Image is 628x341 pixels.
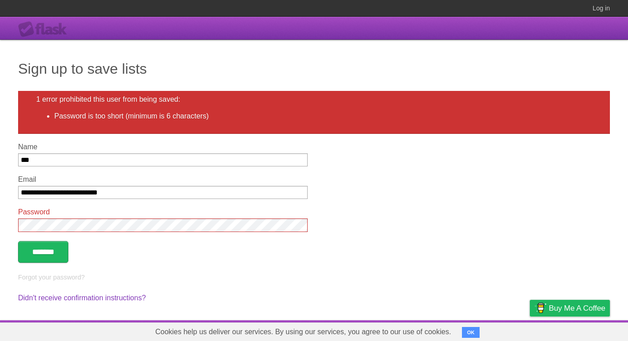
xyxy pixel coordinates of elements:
a: Buy me a coffee [530,300,610,317]
div: Flask [18,21,72,38]
span: Cookies help us deliver our services. By using our services, you agree to our use of cookies. [146,323,460,341]
label: Email [18,175,308,184]
h2: 1 error prohibited this user from being saved: [36,95,592,104]
h1: Sign up to save lists [18,58,610,80]
label: Password [18,208,308,216]
label: Name [18,143,308,151]
span: Buy me a coffee [549,300,605,316]
li: Password is too short (minimum is 6 characters) [54,111,592,122]
img: Buy me a coffee [534,300,547,316]
a: Forgot your password? [18,274,85,281]
button: OK [462,327,480,338]
a: Didn't receive confirmation instructions? [18,294,146,302]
